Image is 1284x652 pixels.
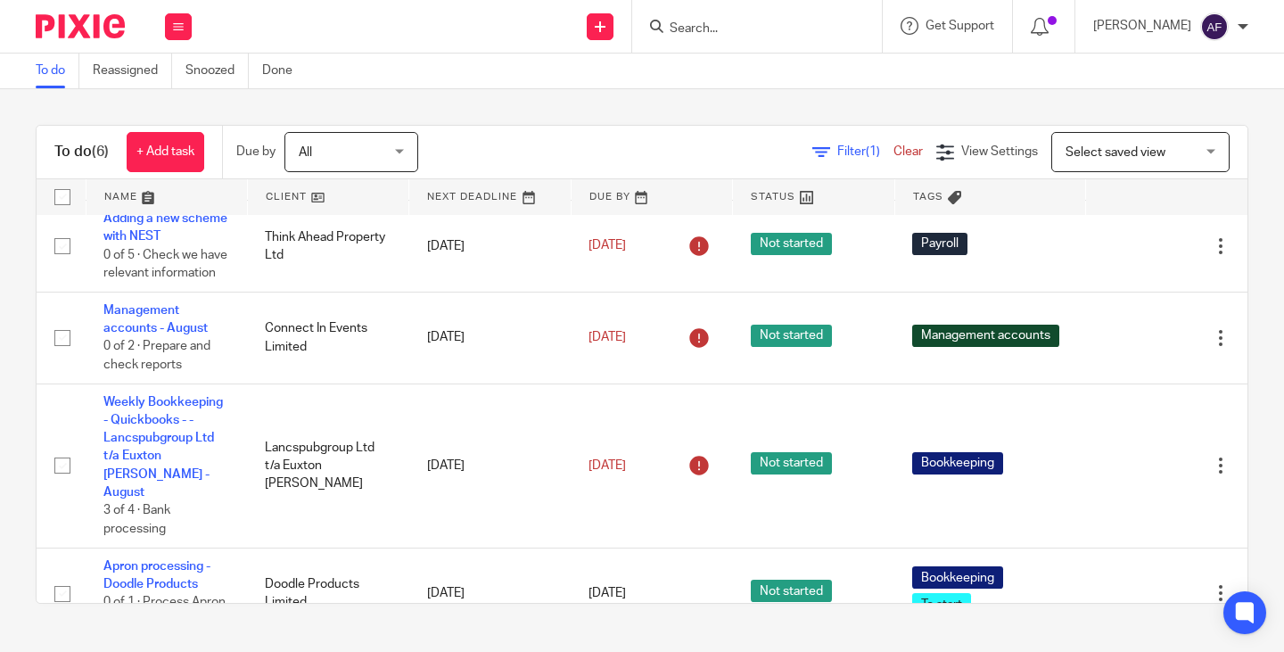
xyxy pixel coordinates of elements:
span: 3 of 4 · Bank processing [103,505,170,536]
span: Filter [837,145,893,158]
td: Connect In Events Limited [247,292,408,384]
span: Select saved view [1066,146,1165,159]
a: + Add task [127,132,204,172]
a: Apron processing - Doodle Products [103,560,210,590]
span: Bookkeeping [912,452,1003,475]
a: Snoozed [185,54,249,88]
span: [DATE] [588,331,626,343]
span: Bookkeeping [912,566,1003,589]
p: [PERSON_NAME] [1093,17,1191,35]
td: [DATE] [409,548,571,640]
img: Pixie [36,14,125,38]
p: Due by [236,143,276,161]
span: Not started [751,452,832,475]
a: Management accounts - August [103,304,208,334]
span: 0 of 2 · Prepare and check reports [103,341,210,372]
a: Done [262,54,306,88]
input: Search [668,21,828,37]
span: View Settings [961,145,1038,158]
td: Lancspubgroup Ltd t/a Euxton [PERSON_NAME] [247,384,408,548]
span: Tags [913,192,943,202]
span: [DATE] [588,459,626,472]
td: [DATE] [409,292,571,384]
span: [DATE] [588,587,626,599]
img: svg%3E [1200,12,1229,41]
span: Management accounts [912,325,1059,347]
td: Think Ahead Property Ltd [247,200,408,292]
a: Clear [893,145,923,158]
span: 0 of 1 · Process Apron transactions [103,596,226,627]
span: Get Support [926,20,994,32]
a: Reassigned [93,54,172,88]
td: [DATE] [409,200,571,292]
a: To do [36,54,79,88]
span: Not started [751,325,832,347]
span: To start [912,593,971,615]
h1: To do [54,143,109,161]
span: [DATE] [588,240,626,252]
span: Not started [751,233,832,255]
span: 0 of 5 · Check we have relevant information [103,249,227,280]
span: Payroll [912,233,967,255]
a: Weekly Bookkeeping - Quickbooks - - Lancspubgroup Ltd t/a Euxton [PERSON_NAME] - August [103,396,223,499]
td: Doodle Products Limited [247,548,408,640]
td: [DATE] [409,384,571,548]
span: All [299,146,312,159]
span: (6) [92,144,109,159]
span: Not started [751,580,832,602]
span: (1) [866,145,880,158]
